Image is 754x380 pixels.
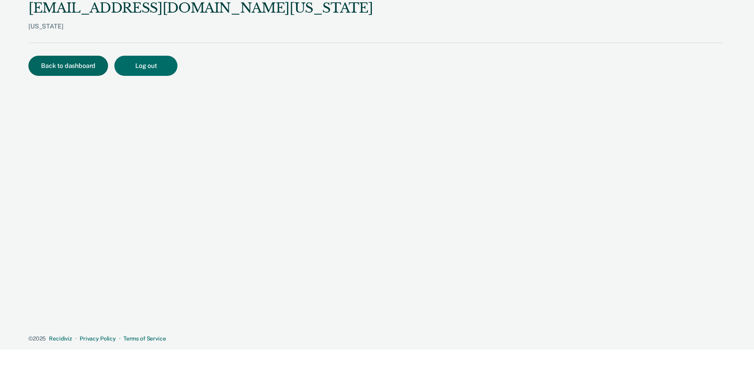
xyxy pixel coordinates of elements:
a: Recidiviz [49,335,72,342]
a: Terms of Service [123,335,166,342]
button: Back to dashboard [28,56,108,76]
div: · · [28,335,722,342]
a: Back to dashboard [28,63,114,69]
a: Privacy Policy [80,335,116,342]
span: © 2025 [28,335,46,342]
div: [US_STATE] [28,23,373,43]
button: Log out [114,56,177,76]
